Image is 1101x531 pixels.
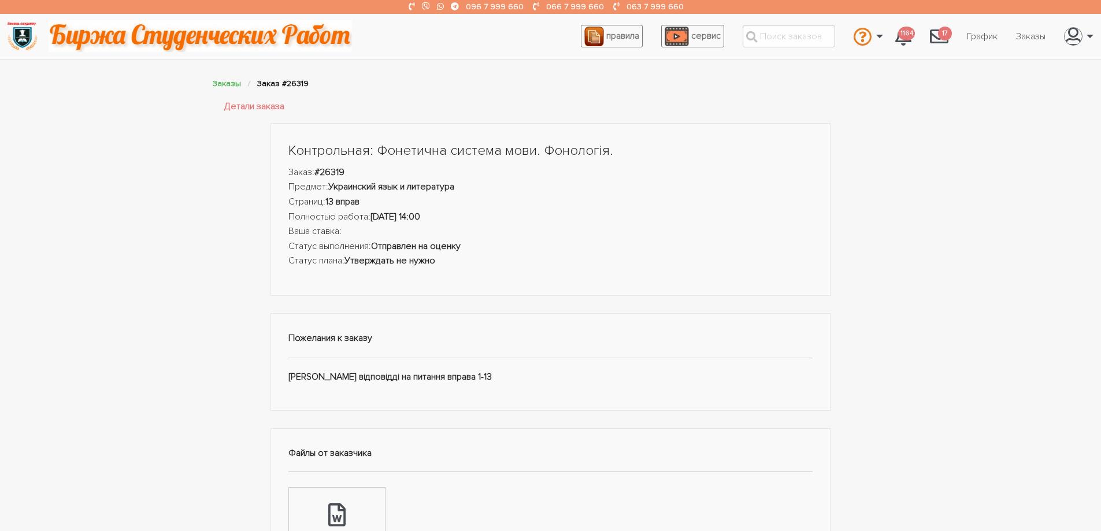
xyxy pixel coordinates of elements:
a: Заказы [1007,25,1055,47]
a: 096 7 999 660 [466,2,524,12]
strong: #26319 [314,166,344,178]
strong: Пожелания к заказу [288,332,372,344]
img: motto-2ce64da2796df845c65ce8f9480b9c9d679903764b3ca6da4b6de107518df0fe.gif [49,20,352,52]
img: logo-135dea9cf721667cc4ddb0c1795e3ba8b7f362e3d0c04e2cc90b931989920324.png [6,20,38,52]
li: Предмет: [288,180,813,195]
div: [PERSON_NAME] відповідді на питання вправа 1-13 [270,313,831,411]
strong: Отправлен на оценку [371,240,461,252]
strong: 13 вправ [325,196,359,207]
span: 17 [938,27,952,41]
strong: Украинский язык и литература [328,181,454,192]
a: 066 7 999 660 [546,2,604,12]
a: График [958,25,1007,47]
strong: Файлы от заказчика [288,447,372,459]
li: Статус выполнения: [288,239,813,254]
span: правила [606,30,639,42]
li: Статус плана: [288,254,813,269]
a: правила [581,25,643,47]
li: Страниц: [288,195,813,210]
a: Детали заказа [224,99,284,114]
a: 063 7 999 660 [627,2,684,12]
span: 1164 [898,27,915,41]
h1: Контрольная: Фонетична система мови. Фонологія. [288,141,813,161]
span: сервис [691,30,721,42]
a: Заказы [213,79,241,88]
a: 1164 [886,21,921,52]
li: Полностью работа: [288,210,813,225]
input: Поиск заказов [743,25,835,47]
img: agreement_icon-feca34a61ba7f3d1581b08bc946b2ec1ccb426f67415f344566775c155b7f62c.png [584,27,604,46]
li: Заказ #26319 [257,77,309,90]
strong: [DATE] 14:00 [370,211,420,222]
li: Ваша ставка: [288,224,813,239]
img: play_icon-49f7f135c9dc9a03216cfdbccbe1e3994649169d890fb554cedf0eac35a01ba8.png [665,27,689,46]
a: сервис [661,25,724,47]
li: Заказ: [288,165,813,180]
a: 17 [921,21,958,52]
strong: Утверждать не нужно [344,255,435,266]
